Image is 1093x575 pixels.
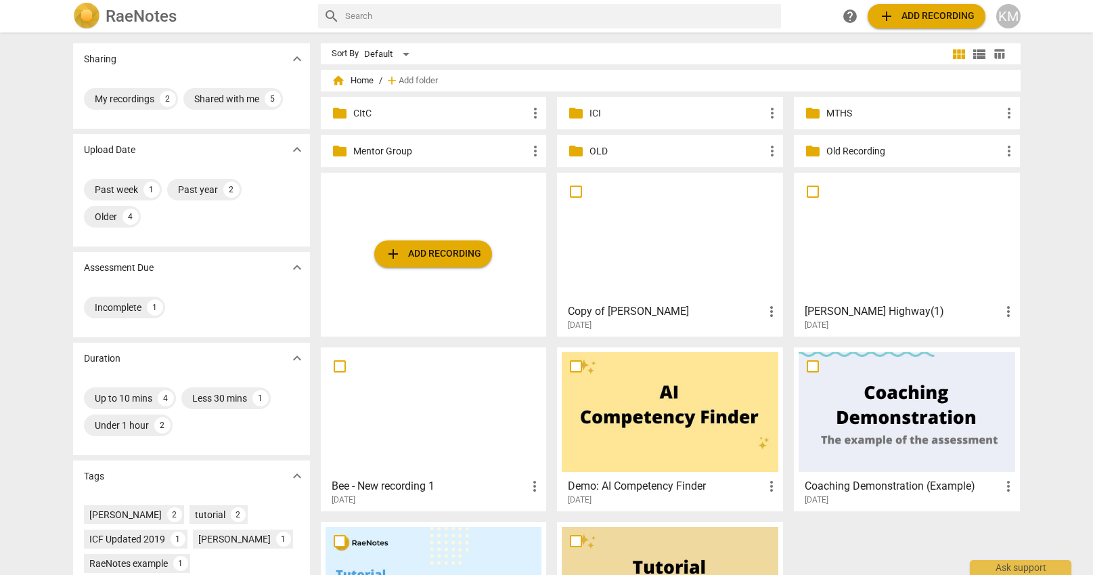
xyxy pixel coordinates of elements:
span: search [324,8,340,24]
p: Mentor Group [353,144,528,158]
p: Tags [84,469,104,484]
span: add [385,74,399,87]
span: Home [332,74,374,87]
div: Shared with me [194,92,259,106]
button: KM [996,4,1021,28]
div: Under 1 hour [95,419,149,432]
span: more_vert [1001,143,1017,159]
span: Add recording [878,8,975,24]
span: more_vert [763,303,780,320]
div: Up to 10 mins [95,391,152,405]
div: 5 [265,91,281,107]
span: help [842,8,858,24]
div: 2 [231,507,246,522]
h2: RaeNotes [106,7,177,26]
span: Add recording [385,246,481,262]
span: view_module [951,46,967,62]
p: Assessment Due [84,261,154,275]
span: more_vert [527,143,543,159]
span: [DATE] [568,494,592,506]
p: ICI [589,106,764,121]
div: 2 [167,507,182,522]
p: Duration [84,352,120,366]
span: folder [332,143,348,159]
button: Tile view [949,44,969,64]
div: 1 [147,299,163,316]
span: Add folder [399,76,438,86]
a: Bee - New recording 1[DATE] [326,352,542,505]
button: Show more [287,49,307,69]
div: [PERSON_NAME] [198,532,271,546]
div: 1 [173,556,188,571]
span: more_vert [1001,105,1017,121]
div: 4 [122,209,139,225]
span: expand_more [289,142,305,158]
a: Copy of [PERSON_NAME][DATE] [562,177,778,331]
a: LogoRaeNotes [73,3,307,30]
div: 1 [252,390,269,406]
span: view_list [971,46,987,62]
span: more_vert [527,478,543,494]
span: table_chart [993,47,1006,60]
span: more_vert [764,143,780,159]
span: expand_more [289,51,305,67]
div: Default [364,43,414,65]
div: My recordings [95,92,154,106]
h3: King Faisal Highway(1) [805,303,1000,320]
span: more_vert [527,105,543,121]
div: 2 [223,182,240,198]
span: expand_more [289,350,305,366]
button: Show more [287,140,307,160]
button: Show more [287,348,307,368]
h3: Coaching Demonstration (Example) [805,478,1000,494]
span: more_vert [1000,478,1017,494]
span: add [878,8,895,24]
p: Sharing [84,52,116,66]
div: 4 [158,390,174,406]
p: MTHS [826,106,1001,121]
span: folder [332,105,348,121]
span: [DATE] [332,494,355,506]
h3: Copy of Gabriela [568,303,763,320]
span: add [385,246,401,262]
span: / [379,76,382,86]
div: Older [95,210,117,223]
a: Coaching Demonstration (Example)[DATE] [799,352,1015,505]
div: 1 [171,532,185,547]
h3: Bee - New recording 1 [332,478,527,494]
span: [DATE] [568,320,592,331]
button: List view [969,44,989,64]
button: Show more [287,257,307,278]
img: Logo [73,3,100,30]
h3: Demo: AI Competency Finder [568,478,763,494]
span: expand_more [289,468,305,484]
button: Upload [868,4,985,28]
button: Show more [287,466,307,486]
p: OLD [589,144,764,158]
div: 1 [276,532,291,547]
div: Ask support [970,560,1071,575]
span: more_vert [764,105,780,121]
div: ICF Updated 2019 [89,532,165,546]
span: more_vert [1000,303,1017,320]
div: 2 [154,417,171,433]
span: [DATE] [805,494,828,506]
span: folder [568,143,584,159]
div: RaeNotes example [89,557,168,570]
input: Search [345,5,776,27]
div: Incomplete [95,301,141,314]
div: 1 [143,182,160,198]
div: Sort By [332,49,359,59]
p: Upload Date [84,143,135,157]
span: more_vert [763,478,780,494]
button: Table view [989,44,1010,64]
div: [PERSON_NAME] [89,508,162,521]
span: [DATE] [805,320,828,331]
div: 2 [160,91,176,107]
p: Old Recording [826,144,1001,158]
div: Past year [178,183,218,196]
p: CItC [353,106,528,121]
span: folder [805,105,821,121]
a: Help [838,4,862,28]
